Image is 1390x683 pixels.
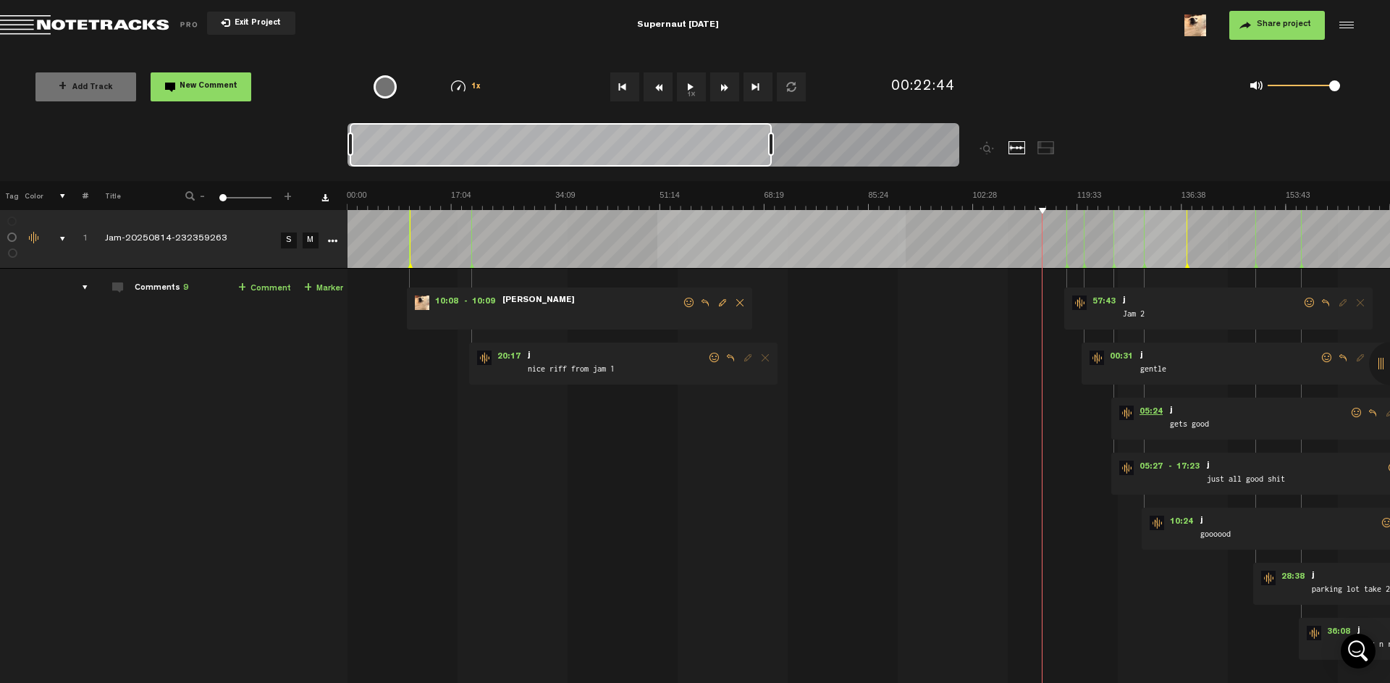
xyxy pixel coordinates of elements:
[477,351,492,365] img: star-track.png
[1121,307,1302,323] span: Jam 2
[1369,353,1386,363] span: Delete comment
[739,353,757,363] span: Edit comment
[526,362,707,378] span: nice riff from jam 1
[1168,461,1205,475] span: - 17:23
[1134,461,1168,475] span: 05:27
[777,72,806,101] button: Loop
[1334,353,1352,363] span: Reply to comment
[1307,626,1321,640] img: star-track.png
[710,72,739,101] button: Fast Forward
[1119,406,1134,420] img: star-track.png
[1257,20,1311,29] span: Share project
[207,12,295,35] button: Exit Project
[1317,298,1334,308] span: Reply to comment
[46,232,68,246] div: comments, stamps & drawings
[610,72,639,101] button: Go to beginning
[59,84,113,92] span: Add Track
[374,75,397,99] div: {{ tooltip_message }}
[1119,461,1134,475] img: star-track.png
[696,298,714,308] span: Reply to comment
[43,210,66,269] td: comments, stamps & drawings
[238,282,246,294] span: +
[1168,417,1349,433] span: gets good
[304,282,312,294] span: +
[303,232,319,248] a: M
[1261,571,1276,585] img: star-track.png
[151,72,251,101] button: New Comment
[526,351,532,361] span: j
[471,83,481,91] span: 1x
[464,296,501,310] span: - 10:09
[492,351,526,365] span: 20:17
[1121,296,1127,306] span: j
[1321,626,1356,640] span: 36:08
[135,282,188,295] div: Comments
[1087,296,1121,310] span: 57:43
[105,232,293,247] div: Click to edit the title
[325,233,339,246] a: More
[1150,516,1164,530] img: star-track.png
[722,353,739,363] span: Reply to comment
[66,210,88,269] td: Click to change the order number 1
[68,232,90,246] div: Click to change the order number
[677,72,706,101] button: 1x
[714,298,731,308] span: Edit comment
[183,284,188,293] span: 9
[1199,516,1205,526] span: j
[1139,351,1145,361] span: j
[1090,351,1104,365] img: star-track.png
[1184,14,1206,36] img: ACg8ocL5gwKw5pd07maQ2lhPOff6WT8m3IvDddvTE_9JOcBkgrnxFAKk=s96-c
[1341,634,1376,669] div: Open Intercom Messenger
[644,72,673,101] button: Rewind
[238,280,291,297] a: Comment
[429,296,464,310] span: 10:08
[1199,527,1380,543] span: goooood
[66,181,88,210] th: #
[230,20,281,28] span: Exit Project
[35,72,136,101] button: +Add Track
[24,232,46,245] div: Change the color of the waveform
[731,298,749,308] span: Delete comment
[88,210,277,269] td: Click to edit the title Jam-20250814-232359263
[1310,571,1316,581] span: j
[1364,408,1381,418] span: Reply to comment
[321,194,329,201] a: Download comments
[757,353,774,363] span: Delete comment
[1356,626,1362,636] span: j
[1205,472,1386,488] span: just all good shit
[1134,406,1168,420] span: 05:24
[891,77,955,98] div: 00:22:44
[1072,296,1087,310] img: star-track.png
[451,80,466,92] img: speedometer.svg
[501,296,576,306] span: [PERSON_NAME]
[1334,298,1352,308] span: Edit comment
[1168,406,1174,416] span: j
[347,190,1390,210] img: ruler
[1352,353,1369,363] span: Edit comment
[1276,571,1310,585] span: 28:38
[1164,516,1199,530] span: 10:24
[304,280,343,297] a: Marker
[281,232,297,248] a: S
[22,181,43,210] th: Color
[415,296,429,310] img: ACg8ocL5gwKw5pd07maQ2lhPOff6WT8m3IvDddvTE_9JOcBkgrnxFAKk=s96-c
[22,210,43,269] td: Change the color of the waveform
[1205,461,1211,471] span: j
[429,80,503,93] div: 1x
[88,181,166,210] th: Title
[1352,298,1369,308] span: Delete comment
[744,72,772,101] button: Go to end
[197,190,208,198] span: -
[282,190,294,198] span: +
[68,280,90,295] div: comments
[1139,362,1320,378] span: gentle
[1229,11,1325,40] button: Share project
[1104,351,1139,365] span: 00:31
[180,83,237,91] span: New Comment
[59,81,67,93] span: +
